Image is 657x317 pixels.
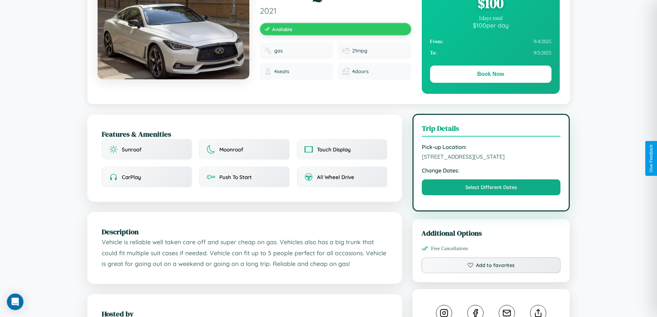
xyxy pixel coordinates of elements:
[430,47,551,59] div: 9 / 5 / 2025
[430,21,551,29] div: $ 100 per day
[352,48,367,54] span: 21 mpg
[421,228,561,238] h3: Additional Options
[422,123,561,137] h3: Trip Details
[649,145,654,172] div: Give Feedback
[7,294,23,310] div: Open Intercom Messenger
[274,48,283,54] span: gas
[430,39,444,44] strong: From:
[422,167,561,174] strong: Change Dates:
[102,129,388,139] h2: Features & Amenities
[122,146,141,153] span: Sunroof
[265,47,271,54] img: Fuel type
[422,179,561,195] button: Select Different Dates
[219,146,243,153] span: Moonroof
[272,26,292,32] span: Available
[430,15,551,21] div: 1 days total
[342,68,349,75] img: Doors
[317,174,354,180] span: All Wheel Drive
[317,146,351,153] span: Touch Display
[430,36,551,47] div: 9 / 4 / 2025
[219,174,252,180] span: Push To Start
[422,153,561,160] span: [STREET_ADDRESS][US_STATE]
[342,47,349,54] img: Fuel efficiency
[102,227,388,237] h2: Description
[265,68,271,75] img: Seats
[260,6,411,16] span: 2021
[430,50,437,56] strong: To:
[431,246,468,251] span: Free Cancellations
[122,174,141,180] span: CarPlay
[274,68,289,75] span: 4 seats
[421,257,561,273] button: Add to favorites
[352,68,369,75] span: 4 doors
[102,237,388,269] p: Vehicle is reliable well taken care off and super cheap on gas. Vehicles also has a big trunk tha...
[422,143,561,150] strong: Pick-up Location:
[430,66,551,83] button: Book Now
